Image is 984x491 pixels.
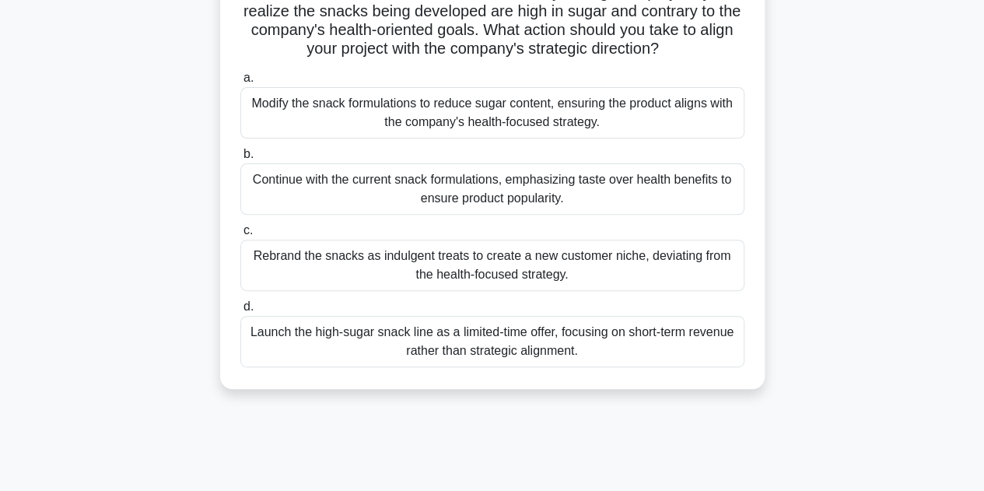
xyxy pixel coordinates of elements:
[243,300,254,313] span: d.
[240,163,744,215] div: Continue with the current snack formulations, emphasizing taste over health benefits to ensure pr...
[243,71,254,84] span: a.
[240,87,744,139] div: Modify the snack formulations to reduce sugar content, ensuring the product aligns with the compa...
[243,223,253,237] span: c.
[240,240,744,291] div: Rebrand the snacks as indulgent treats to create a new customer niche, deviating from the health-...
[240,316,744,367] div: Launch the high-sugar snack line as a limited-time offer, focusing on short-term revenue rather t...
[243,147,254,160] span: b.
